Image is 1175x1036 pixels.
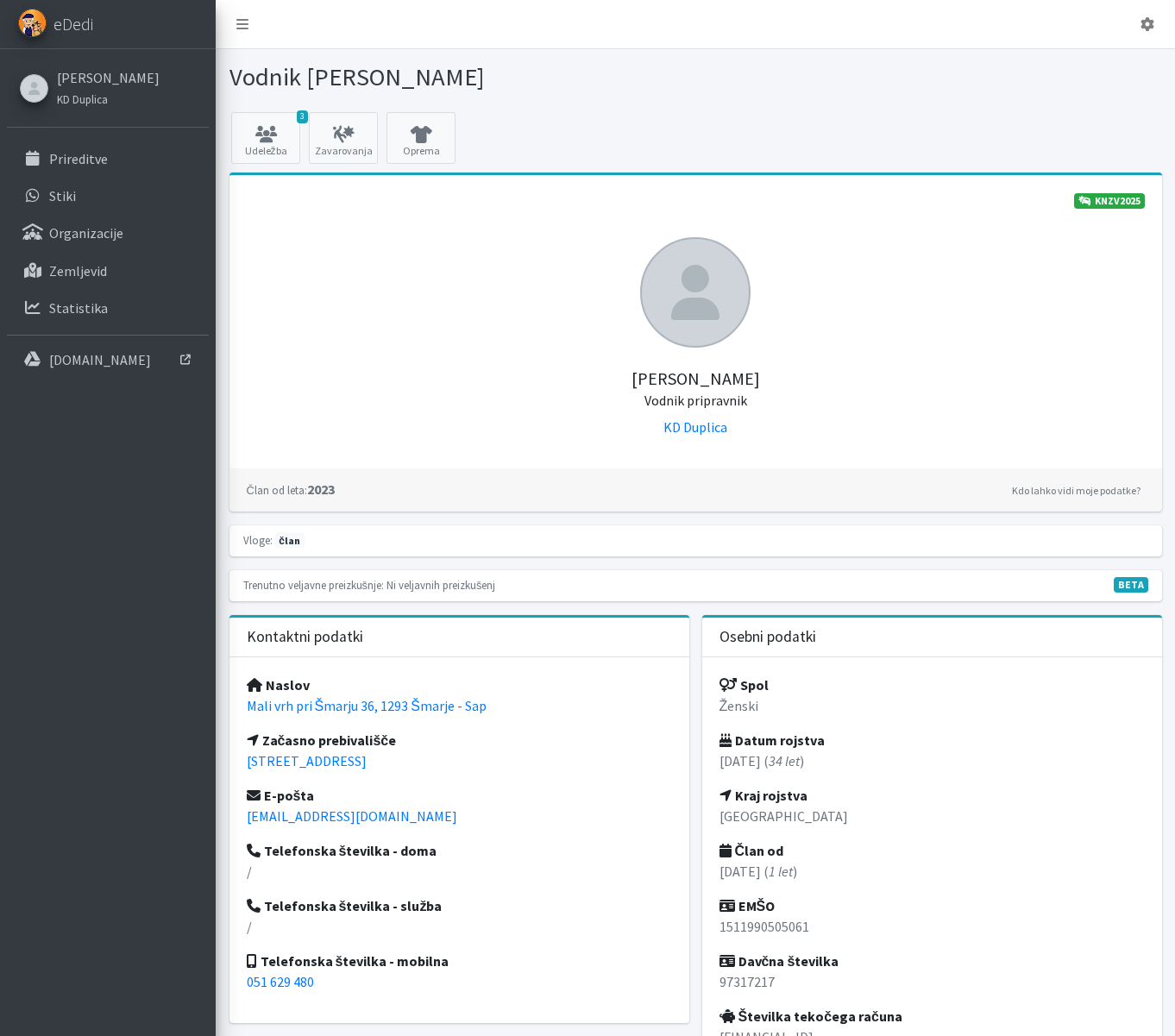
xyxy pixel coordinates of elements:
[49,224,123,242] p: Organizacije
[7,291,209,325] a: Statistika
[247,697,487,714] a: Mali vrh pri Šmarju 36, 1293 Šmarje - Sap
[231,112,300,164] a: 3 Udeležba
[386,112,456,164] a: Oprema
[247,752,367,769] a: [STREET_ADDRESS]
[49,187,76,204] p: Stiki
[719,861,1145,882] p: [DATE] ( )
[247,952,449,970] strong: Telefonska številka - mobilna
[247,628,363,646] h3: Kontaktni podatki
[247,483,307,497] small: Član od leta:
[7,342,209,377] a: [DOMAIN_NAME]
[247,916,672,937] p: /
[57,92,108,106] small: KD Duplica
[49,299,108,317] p: Statistika
[1008,480,1145,501] a: Kdo lahko vidi moje podatke?
[719,731,825,749] strong: Datum rojstva
[7,141,209,176] a: Prireditve
[719,971,1145,992] p: 97317217
[719,952,839,970] strong: Davčna številka
[247,787,315,804] strong: E-pošta
[49,351,151,368] p: [DOMAIN_NAME]
[57,88,160,109] a: KD Duplica
[247,897,443,914] strong: Telefonska številka - služba
[247,731,397,749] strong: Začasno prebivališče
[719,676,769,694] strong: Spol
[719,806,1145,826] p: [GEOGRAPHIC_DATA]
[275,533,305,549] span: član
[18,9,47,37] img: eDedi
[247,348,1145,410] h5: [PERSON_NAME]
[719,916,1145,937] p: 1511990505061
[7,179,209,213] a: Stiki
[243,533,273,547] small: Vloge:
[719,750,1145,771] p: [DATE] ( )
[49,150,108,167] p: Prireditve
[386,578,495,592] small: Ni veljavnih preizkušenj
[769,863,793,880] em: 1 let
[57,67,160,88] a: [PERSON_NAME]
[663,418,727,436] a: KD Duplica
[719,897,776,914] strong: EMŠO
[247,480,335,498] strong: 2023
[247,973,314,990] a: 051 629 480
[1114,577,1148,593] span: V fazi razvoja
[644,392,747,409] small: Vodnik pripravnik
[719,842,784,859] strong: Član od
[309,112,378,164] a: Zavarovanja
[1074,193,1145,209] a: KNZV2025
[719,1008,902,1025] strong: Številka tekočega računa
[49,262,107,279] p: Zemljevid
[719,628,816,646] h3: Osebni podatki
[53,11,93,37] span: eDedi
[243,578,384,592] small: Trenutno veljavne preizkušnje:
[7,254,209,288] a: Zemljevid
[719,695,1145,716] p: Ženski
[247,676,310,694] strong: Naslov
[719,787,807,804] strong: Kraj rojstva
[769,752,800,769] em: 34 let
[247,807,457,825] a: [EMAIL_ADDRESS][DOMAIN_NAME]
[7,216,209,250] a: Organizacije
[229,62,689,92] h1: Vodnik [PERSON_NAME]
[297,110,308,123] span: 3
[247,842,437,859] strong: Telefonska številka - doma
[247,861,672,882] p: /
